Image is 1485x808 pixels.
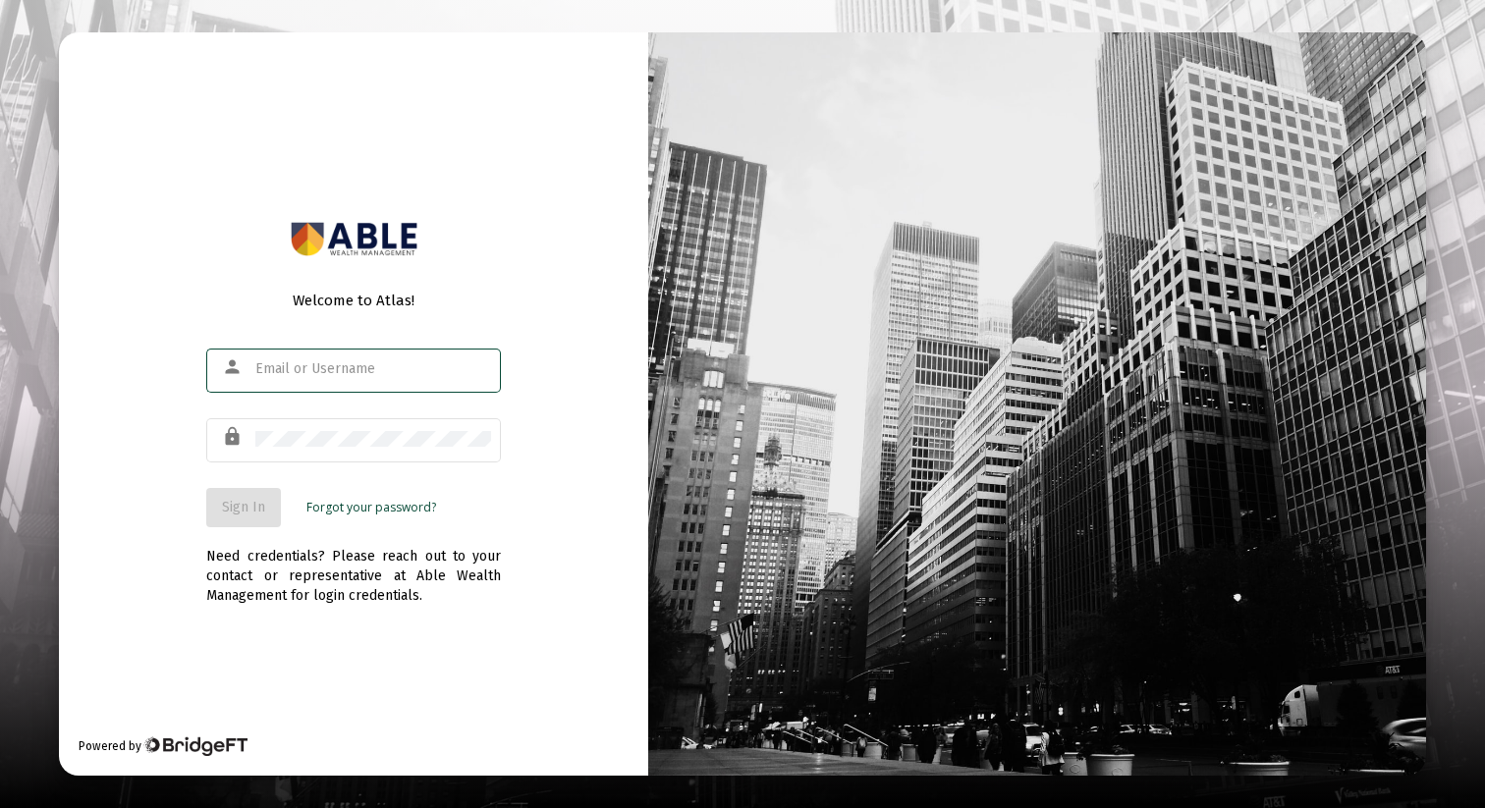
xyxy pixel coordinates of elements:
img: Bridge Financial Technology Logo [143,736,247,756]
div: Powered by [79,736,247,756]
div: Welcome to Atlas! [206,291,501,310]
img: Logo [291,202,417,276]
a: Forgot your password? [306,498,436,517]
mat-icon: person [222,355,246,379]
mat-icon: lock [222,425,246,449]
input: Email or Username [255,361,491,377]
button: Sign In [206,488,281,527]
span: Sign In [222,499,265,515]
div: Need credentials? Please reach out to your contact or representative at Able Wealth Management fo... [206,527,501,606]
